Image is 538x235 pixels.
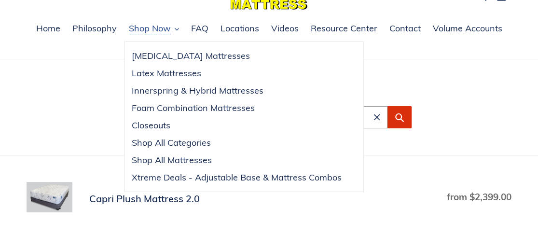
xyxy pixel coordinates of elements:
[371,111,383,123] button: Clear search term
[132,154,212,166] span: Shop All Mattresses
[385,22,426,36] a: Contact
[132,137,211,149] span: Shop All Categories
[27,182,511,216] a: Capri Plush Mattress 2.0
[311,23,377,34] span: Resource Center
[124,152,349,169] a: Shop All Mattresses
[186,22,213,36] a: FAQ
[124,117,349,134] a: Closeouts
[387,106,412,128] button: Submit
[221,23,259,34] span: Locations
[132,85,263,97] span: Innerspring & Hybrid Mattresses
[271,23,299,34] span: Videos
[124,65,349,82] a: Latex Mattresses
[124,134,349,152] a: Shop All Categories
[266,22,303,36] a: Videos
[216,22,264,36] a: Locations
[72,23,117,34] span: Philosophy
[132,172,342,183] span: Xtreme Deals - Adjustable Base & Mattress Combos
[129,23,171,34] span: Shop Now
[132,50,250,62] span: [MEDICAL_DATA] Mattresses
[124,82,349,99] a: Innerspring & Hybrid Mattresses
[389,23,421,34] span: Contact
[433,23,502,34] span: Volume Accounts
[68,22,122,36] a: Philosophy
[124,169,349,186] a: Xtreme Deals - Adjustable Base & Mattress Combos
[27,86,511,97] h1: 57 results for “firm”
[191,23,208,34] span: FAQ
[132,120,170,131] span: Closeouts
[428,22,507,36] a: Volume Accounts
[124,22,184,36] button: Shop Now
[36,23,60,34] span: Home
[124,47,349,65] a: [MEDICAL_DATA] Mattresses
[132,68,201,79] span: Latex Mattresses
[306,22,382,36] a: Resource Center
[132,102,255,114] span: Foam Combination Mattresses
[124,99,349,117] a: Foam Combination Mattresses
[31,22,65,36] a: Home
